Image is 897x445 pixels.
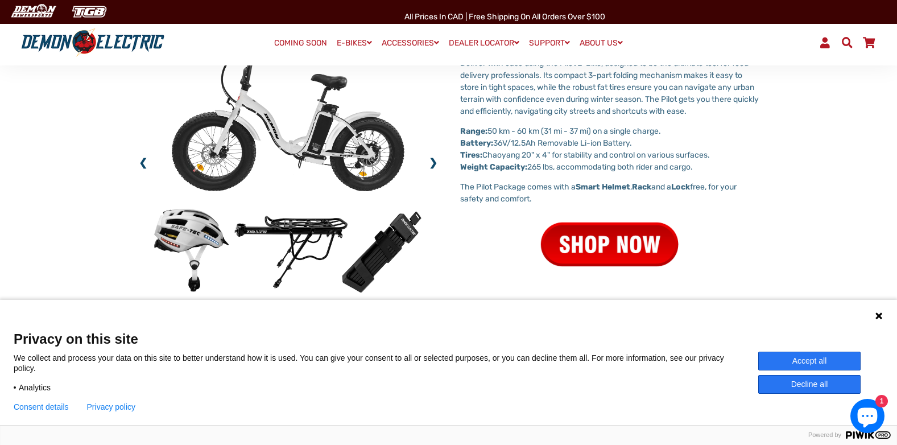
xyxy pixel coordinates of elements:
p: We collect and process your data on this site to better understand how it is used. You can give y... [14,353,758,373]
a: DEALER LOCATOR [445,35,523,51]
img: Shop_now.png [535,213,684,277]
strong: Lock [671,182,690,192]
span: Powered by [804,431,846,439]
inbox-online-store-chat: Shopify online store chat [847,399,888,436]
a: COMING SOON [270,35,331,51]
a: E-BIKES [333,35,376,51]
img: TGB Canada [66,2,113,21]
strong: Tires: [460,150,482,160]
span: Privacy on this site [14,331,883,347]
a: ❯ [429,155,437,171]
strong: Rack [632,182,651,192]
a: ❮ [139,155,147,171]
p: The Pilot Package comes with a , and a free, for your safety and comfort. [460,181,759,205]
a: SUPPORT [525,35,574,51]
img: Demon Electric logo [17,28,168,57]
span: Analytics [19,382,51,393]
a: ACCESSORIES [378,35,443,51]
strong: Battery: [460,138,493,148]
p: Deliver with ease using the Pilot E-Bike, designed to be the ultimate tool for food delivery prof... [460,57,759,117]
button: Accept all [758,352,861,370]
img: Bike_collection_1_f13232c3-dbf4-4a7a-a423-6f88e859f2f8.jpg [139,17,437,316]
p: 50 km - 60 km (31 mi - 37 mi) on a single charge. 36V/12.5Ah Removable Li-ion Battery. Chaoyang 2... [460,125,759,173]
span: All Prices in CAD | Free shipping on all orders over $100 [404,12,605,22]
strong: Smart Helmet [576,182,630,192]
button: Decline all [758,375,861,394]
a: Privacy policy [87,402,136,411]
a: ABOUT US [576,35,627,51]
img: Demon Electric [6,2,60,21]
button: Consent details [14,402,69,411]
strong: Range: [460,126,487,136]
strong: Weight Capacity: [460,162,527,172]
